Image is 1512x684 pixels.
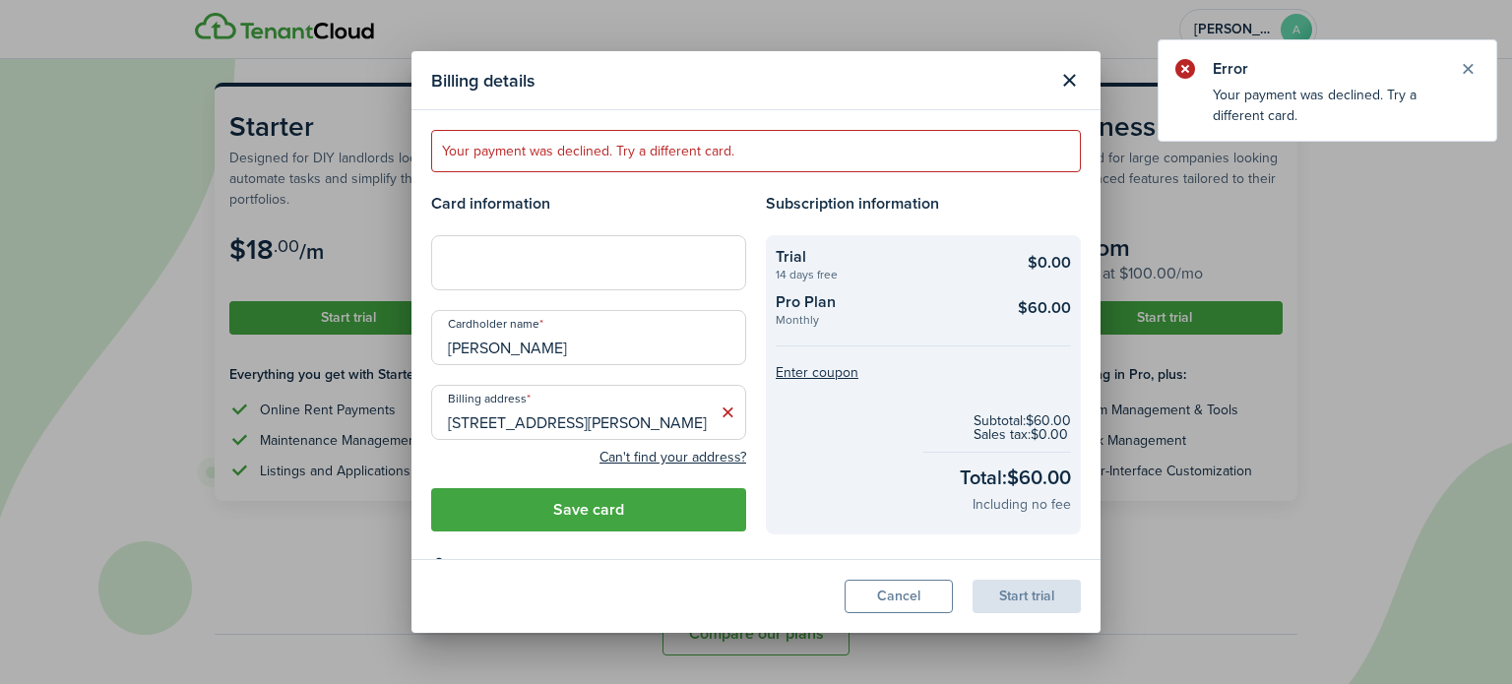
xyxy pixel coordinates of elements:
h4: Subscription information [766,192,1081,216]
button: Enter coupon [776,366,858,380]
notify-title: Error [1213,57,1439,81]
checkout-summary-item-title: Pro Plan [776,290,997,314]
button: Close modal [1052,64,1086,97]
button: Save card [431,488,746,531]
button: Close notify [1454,55,1481,83]
checkout-summary-item-title: Trial [776,245,997,269]
checkout-summary-item-description: 14 days free [776,269,997,280]
button: Cancel [845,580,953,613]
checkout-terms-main: Your payment info is securely stored and encrypted to automatically renew your subscription. [453,554,1081,575]
error-message: Your payment was declined. Try a different card. [431,130,1081,172]
input: Start typing the address and then select from the dropdown [431,385,746,440]
button: Can't find your address? [599,448,746,467]
notify-body: Your payment was declined. Try a different card. [1159,85,1496,141]
iframe: Secure card payment input frame [444,254,733,273]
modal-title: Billing details [431,61,1047,99]
checkout-summary-item-description: Monthly [776,314,997,326]
checkout-summary-item-main-price: $60.00 [1018,296,1071,320]
checkout-total-secondary: Including no fee [973,494,1071,515]
checkout-subtotal-item: Sales tax: $0.00 [974,428,1071,442]
checkout-total-main: Total: $60.00 [960,463,1071,492]
checkout-subtotal-item: Subtotal: $60.00 [974,414,1071,428]
checkout-summary-item-main-price: $0.00 [1028,251,1071,275]
h4: Card information [431,192,746,216]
